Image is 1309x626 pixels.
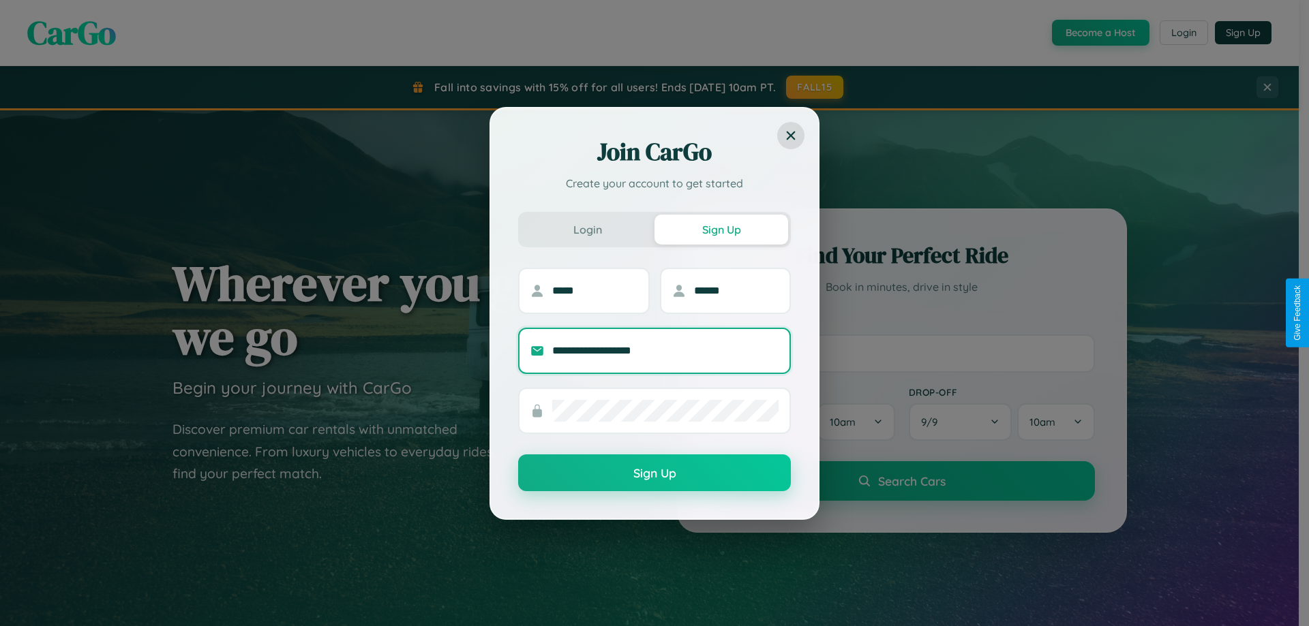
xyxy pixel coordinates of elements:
button: Sign Up [518,454,791,491]
h2: Join CarGo [518,136,791,168]
div: Give Feedback [1293,285,1302,341]
button: Sign Up [654,215,788,245]
p: Create your account to get started [518,175,791,191]
button: Login [521,215,654,245]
